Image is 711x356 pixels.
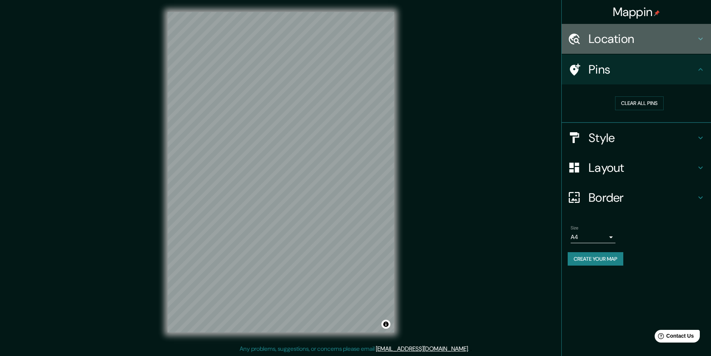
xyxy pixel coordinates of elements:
[562,153,711,183] div: Layout
[562,24,711,54] div: Location
[589,160,696,175] h4: Layout
[645,327,703,348] iframe: Help widget launcher
[562,55,711,84] div: Pins
[589,130,696,145] h4: Style
[376,345,468,353] a: [EMAIL_ADDRESS][DOMAIN_NAME]
[654,10,660,16] img: pin-icon.png
[470,344,472,353] div: .
[589,62,696,77] h4: Pins
[589,31,696,46] h4: Location
[568,252,623,266] button: Create your map
[562,123,711,153] div: Style
[168,12,394,332] canvas: Map
[469,344,470,353] div: .
[562,183,711,213] div: Border
[571,225,579,231] label: Size
[615,96,664,110] button: Clear all pins
[613,4,660,19] h4: Mappin
[240,344,469,353] p: Any problems, suggestions, or concerns please email .
[381,320,390,329] button: Toggle attribution
[571,231,615,243] div: A4
[589,190,696,205] h4: Border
